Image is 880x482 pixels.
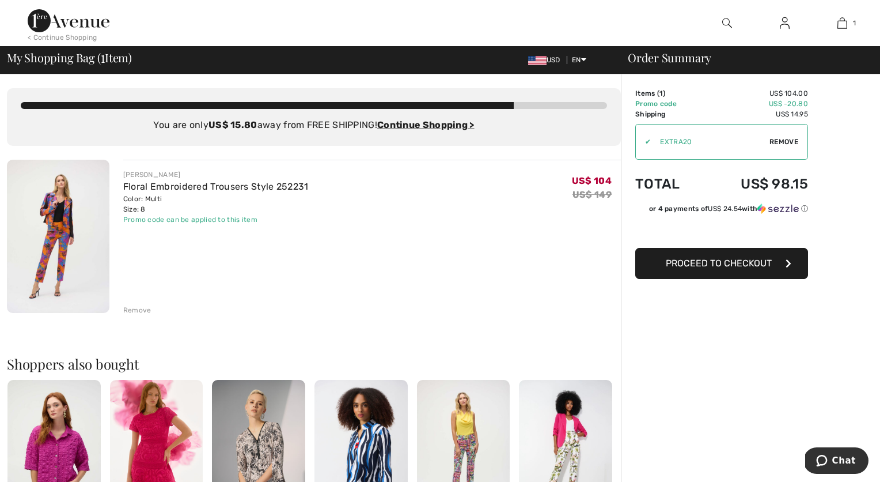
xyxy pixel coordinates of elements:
[614,52,873,63] div: Order Summary
[7,52,132,63] span: My Shopping Bag ( Item)
[123,305,151,315] div: Remove
[635,218,808,244] iframe: PayPal-paypal
[837,16,847,30] img: My Bag
[21,118,607,132] div: You are only away from FREE SHIPPING!
[635,109,704,119] td: Shipping
[814,16,870,30] a: 1
[572,175,612,186] span: US$ 104
[635,204,808,218] div: or 4 payments ofUS$ 24.54withSezzle Click to learn more about Sezzle
[528,56,565,64] span: USD
[28,32,97,43] div: < Continue Shopping
[659,89,663,97] span: 1
[769,137,798,147] span: Remove
[722,16,732,30] img: search the website
[666,258,772,269] span: Proceed to Checkout
[805,447,868,476] iframe: Opens a widget where you can chat to one of our agents
[7,357,621,371] h2: Shoppers also bought
[7,160,109,313] img: Floral Embroidered Trousers Style 252231
[651,125,769,159] input: Promo code
[649,204,808,214] div: or 4 payments of with
[208,119,257,130] strong: US$ 15.80
[757,204,799,214] img: Sezzle
[528,56,547,65] img: US Dollar
[704,99,808,109] td: US$ -20.80
[704,109,808,119] td: US$ 14.95
[123,194,309,214] div: Color: Multi Size: 8
[704,88,808,99] td: US$ 104.00
[635,88,704,99] td: Items ( )
[101,49,105,64] span: 1
[635,99,704,109] td: Promo code
[123,214,309,225] div: Promo code can be applied to this item
[28,9,109,32] img: 1ère Avenue
[572,189,612,200] s: US$ 149
[123,170,309,180] div: [PERSON_NAME]
[771,16,799,31] a: Sign In
[853,18,856,28] span: 1
[708,205,742,213] span: US$ 24.54
[377,119,475,130] a: Continue Shopping >
[704,164,808,204] td: US$ 98.15
[635,164,704,204] td: Total
[780,16,790,30] img: My Info
[572,56,586,64] span: EN
[123,181,309,192] a: Floral Embroidered Trousers Style 252231
[635,248,808,279] button: Proceed to Checkout
[636,137,651,147] div: ✔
